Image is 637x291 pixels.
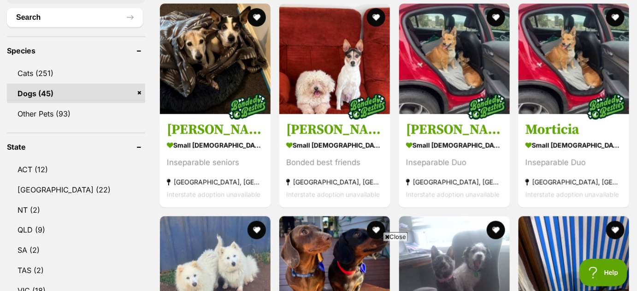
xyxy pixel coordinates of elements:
a: TAS (2) [7,261,145,280]
div: Grove Wooden Sofa Bed - Red Earth / Queen [3,87,77,100]
div: Inseparable seniors [167,157,264,169]
span: Interstate adoption unavailable [406,191,500,198]
span: Close [383,232,408,241]
a: QLD (9) [7,221,145,240]
strong: small [DEMOGRAPHIC_DATA] Dog [286,139,383,152]
a: SA (2) [7,241,145,260]
img: Gomez - Welsh Corgi (Cardigan) x Australian Kelpie Dog [399,4,510,114]
img: Ruby and Vincent Silvanus - Fox Terrier (Miniature) Dog [160,4,271,114]
button: favourite [606,8,625,27]
div: [DOMAIN_NAME] [3,100,77,106]
h3: [PERSON_NAME] and [PERSON_NAME] [286,121,383,139]
strong: [GEOGRAPHIC_DATA], [GEOGRAPHIC_DATA] [406,176,503,188]
strong: [GEOGRAPHIC_DATA], [GEOGRAPHIC_DATA] [286,176,383,188]
span: Interstate adoption unavailable [525,191,619,198]
span: Interstate adoption unavailable [286,191,380,198]
a: ACT (12) [7,160,145,179]
a: [GEOGRAPHIC_DATA] (22) [7,180,145,199]
header: Species [7,47,145,55]
header: State [7,143,145,151]
img: bonded besties [344,84,390,130]
iframe: Help Scout Beacon - Open [579,259,628,286]
strong: [GEOGRAPHIC_DATA], [GEOGRAPHIC_DATA] [167,176,264,188]
img: Morticia - Welsh Corgi (Cardigan) x Australian Kelpie Dog [519,4,629,114]
div: Bonded best friends [286,157,383,169]
button: favourite [487,8,505,27]
button: favourite [248,221,266,239]
button: favourite [367,8,386,27]
iframe: Advertisement [95,245,542,286]
h3: [PERSON_NAME] [406,121,503,139]
strong: small [DEMOGRAPHIC_DATA] Dog [406,139,503,152]
h3: Morticia [525,121,622,139]
img: Oscar and Tilly Tamblyn - Tenterfield Terrier Dog [279,4,390,114]
img: bonded besties [224,84,271,130]
button: favourite [367,221,386,239]
div: Inseparable Duo [525,157,622,169]
a: [PERSON_NAME] and [PERSON_NAME] small [DEMOGRAPHIC_DATA] Dog Bonded best friends [GEOGRAPHIC_DATA... [279,114,390,208]
span: Interstate adoption unavailable [167,191,260,198]
a: Morticia small [DEMOGRAPHIC_DATA] Dog Inseparable Duo [GEOGRAPHIC_DATA], [GEOGRAPHIC_DATA] Inters... [519,114,629,208]
h3: [PERSON_NAME] and [PERSON_NAME] [167,121,264,139]
button: The Grove Wooden Sofa Bed features a soft curved solid ash timber frame, medium-firm hybrid mattr... [84,68,151,125]
button: Search [7,8,143,27]
a: NT (2) [7,200,145,220]
img: bonded besties [583,84,629,130]
button: favourite [248,8,266,27]
strong: small [DEMOGRAPHIC_DATA] Dog [525,139,622,152]
button: favourite [487,221,505,239]
a: Other Pets (93) [7,104,145,123]
strong: [GEOGRAPHIC_DATA], [GEOGRAPHIC_DATA] [525,176,622,188]
a: Dogs (45) [7,84,145,103]
a: Cats (251) [7,64,145,83]
img: bonded besties [464,84,510,130]
a: [PERSON_NAME] small [DEMOGRAPHIC_DATA] Dog Inseparable Duo [GEOGRAPHIC_DATA], [GEOGRAPHIC_DATA] I... [399,114,510,208]
strong: small [DEMOGRAPHIC_DATA] Dog [167,139,264,152]
button: favourite [606,221,625,239]
a: [PERSON_NAME] and [PERSON_NAME] small [DEMOGRAPHIC_DATA] Dog Inseparable seniors [GEOGRAPHIC_DATA... [160,114,271,208]
div: Inseparable Duo [406,157,503,169]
